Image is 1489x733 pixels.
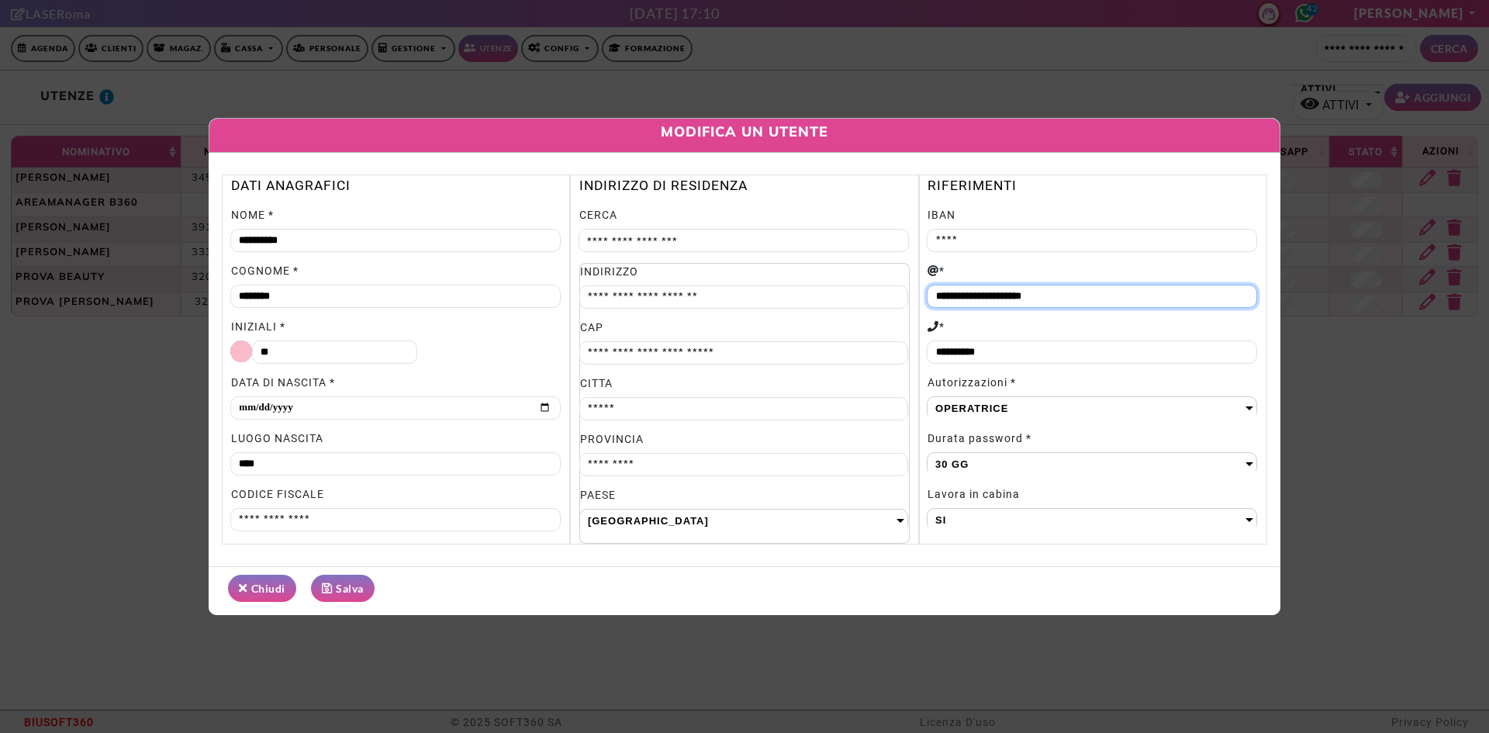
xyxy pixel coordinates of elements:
span: Operatrice [935,400,1008,417]
label: NOME * [231,207,561,223]
label: CITTA [580,375,909,392]
span: [GEOGRAPHIC_DATA] [588,513,709,530]
button: Chiudi [228,575,296,602]
label: INIZIALI * [231,319,561,335]
label: COGNOME * [231,263,561,279]
button: Salva [311,575,375,602]
label: Autorizzazioni * [928,375,1258,391]
label: Lavora in cabina [928,486,1258,503]
label: PAESE [580,487,909,503]
span: 30 gg [935,456,969,473]
label: Durata password * [928,430,1258,447]
h5: Riferimenti [928,175,1258,195]
label: IBAN [928,207,1258,223]
label: CODICE FISCALE [231,486,561,503]
label: CERCA [579,207,910,223]
button: toggle color picker dialog [230,341,252,362]
label: DATA DI NASCITA * [231,375,561,391]
label: PROVINCIA [580,431,909,448]
label: LUOGO NASCITA [231,430,561,447]
label: CAP [580,320,909,336]
h3: Modifica un utente [661,121,828,142]
label: INDIRIZZO [580,264,909,280]
span: Si [935,512,946,529]
h5: Indirizzo di residenza [579,175,910,195]
h5: Dati anagrafici [231,175,561,195]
